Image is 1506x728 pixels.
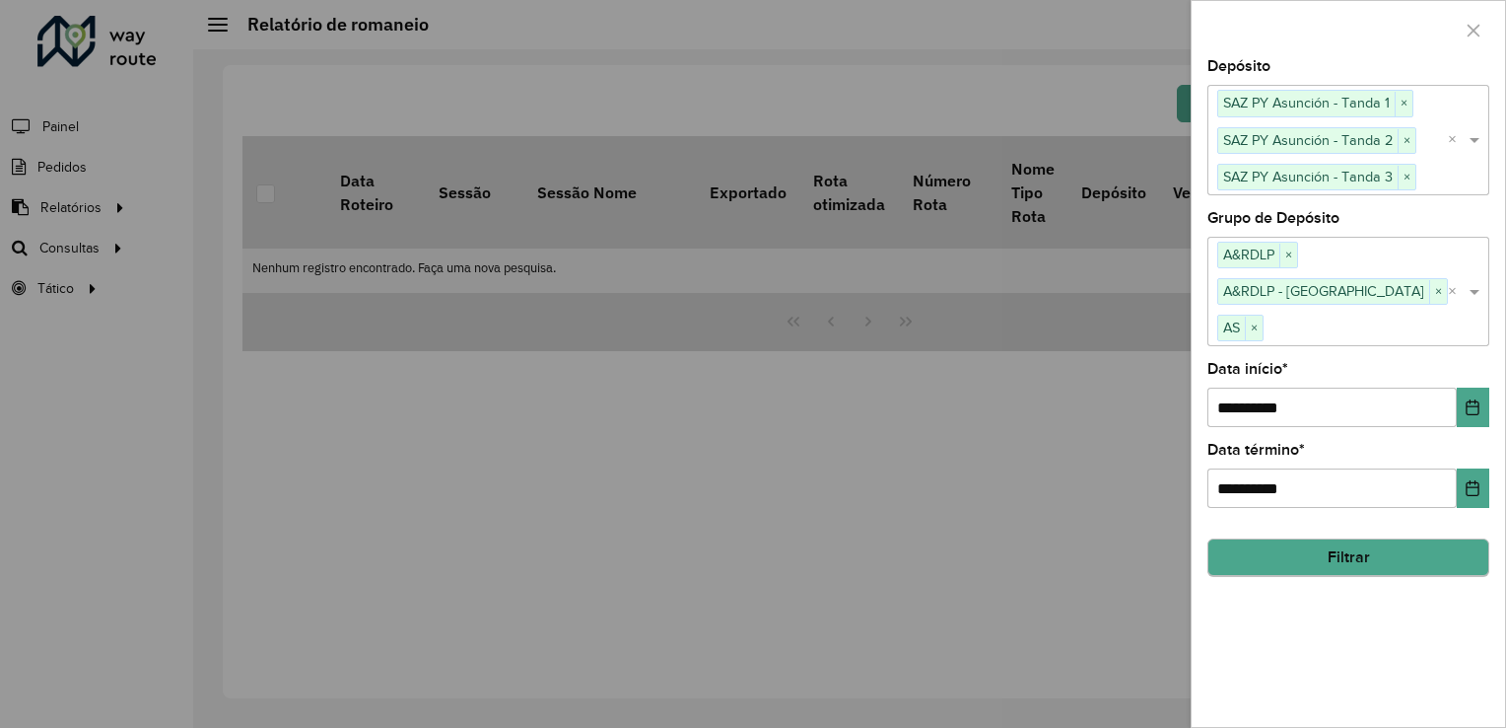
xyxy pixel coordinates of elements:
[1398,129,1415,153] span: ×
[1207,206,1339,230] label: Grupo de Depósito
[1395,92,1412,115] span: ×
[1218,128,1398,152] span: SAZ PY Asunción - Tanda 2
[1218,243,1279,266] span: A&RDLP
[1457,469,1489,508] button: Choose Date
[1457,388,1489,427] button: Choose Date
[1218,91,1395,114] span: SAZ PY Asunción - Tanda 1
[1218,316,1245,339] span: AS
[1207,357,1288,381] label: Data início
[1218,165,1398,188] span: SAZ PY Asunción - Tanda 3
[1207,54,1270,78] label: Depósito
[1448,280,1465,304] span: Clear all
[1245,317,1263,340] span: ×
[1448,128,1465,152] span: Clear all
[1279,244,1297,267] span: ×
[1218,279,1429,303] span: A&RDLP - [GEOGRAPHIC_DATA]
[1207,539,1489,576] button: Filtrar
[1398,166,1415,189] span: ×
[1207,438,1305,462] label: Data término
[1429,280,1447,304] span: ×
